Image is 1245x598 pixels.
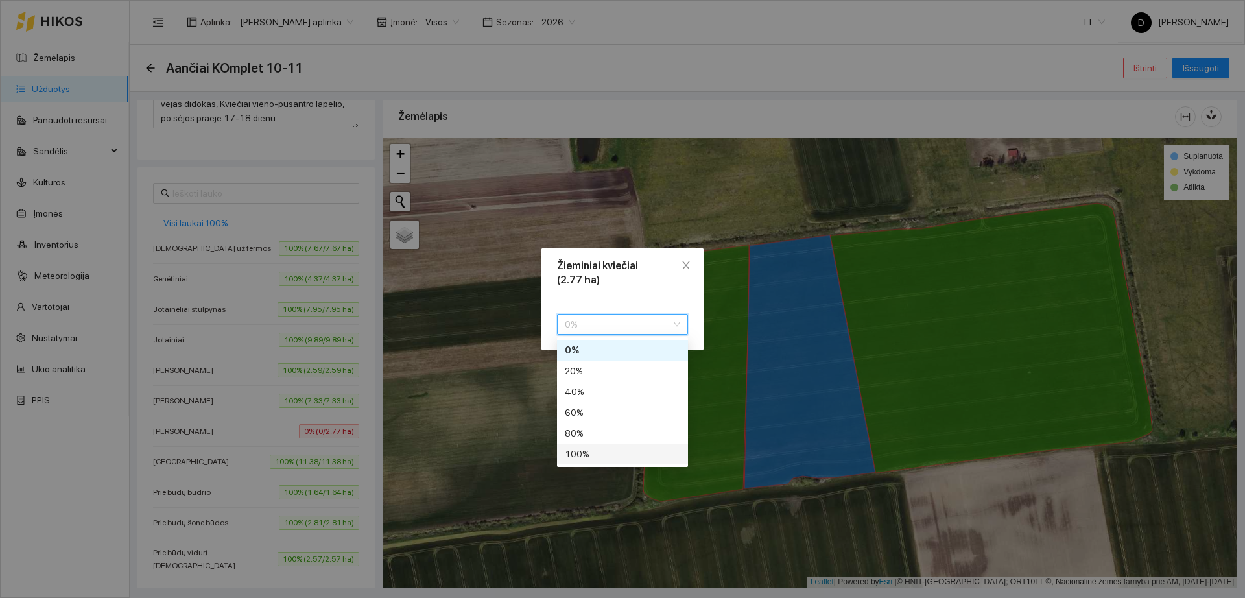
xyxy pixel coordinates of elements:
[565,364,680,378] div: 20 %
[681,260,691,270] span: close
[557,273,688,287] div: (2.77 ha)
[565,385,680,399] div: 40 %
[565,405,680,420] div: 60 %
[557,259,688,273] div: Žieminiai kviečiai
[669,248,704,283] button: Close
[565,343,680,357] div: 0 %
[565,426,680,440] div: 80 %
[565,315,680,334] span: 0 %
[565,447,680,461] div: 100 %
